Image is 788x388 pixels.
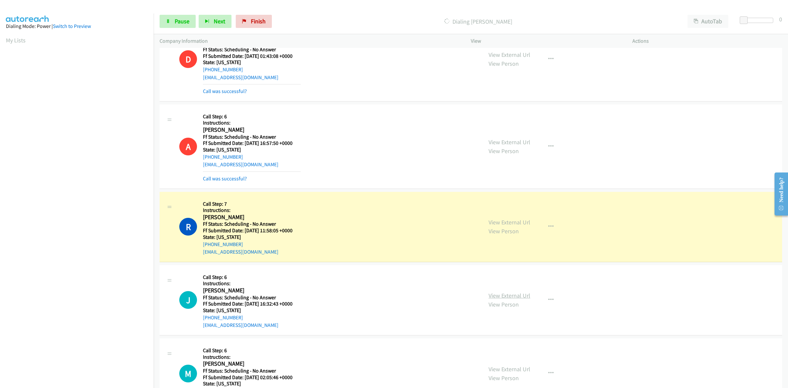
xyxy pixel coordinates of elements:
[203,380,301,387] h5: State: [US_STATE]
[203,154,243,160] a: [PHONE_NUMBER]
[179,50,197,68] h1: D
[203,274,301,281] h5: Call Step: 6
[489,60,519,67] a: View Person
[203,368,301,374] h5: Ff Status: Scheduling - No Answer
[489,374,519,382] a: View Person
[199,15,231,28] button: Next
[6,36,26,44] a: My Lists
[179,365,197,382] div: The call is yet to be attempted
[489,218,530,226] a: View External Url
[203,221,301,227] h5: Ff Status: Scheduling - No Answer
[489,292,530,299] a: View External Url
[6,22,148,30] div: Dialing Mode: Power |
[203,147,301,153] h5: State: [US_STATE]
[179,365,197,382] h1: M
[203,360,301,368] h2: [PERSON_NAME]
[203,227,301,234] h5: Ff Submitted Date: [DATE] 11:58:05 +0000
[203,126,301,134] h2: [PERSON_NAME]
[471,37,621,45] p: View
[743,18,773,23] div: Delay between calls (in seconds)
[203,74,278,80] a: [EMAIL_ADDRESS][DOMAIN_NAME]
[203,280,301,287] h5: Instructions:
[203,354,301,360] h5: Instructions:
[779,15,782,24] div: 0
[769,168,788,220] iframe: Resource Center
[6,51,154,363] iframe: Dialpad
[203,66,243,73] a: [PHONE_NUMBER]
[281,17,676,26] p: Dialing [PERSON_NAME]
[203,140,301,147] h5: Ff Submitted Date: [DATE] 16:57:50 +0000
[489,51,530,58] a: View External Url
[203,347,301,354] h5: Call Step: 6
[203,307,301,314] h5: State: [US_STATE]
[203,249,278,255] a: [EMAIL_ADDRESS][DOMAIN_NAME]
[688,15,728,28] button: AutoTab
[632,37,782,45] p: Actions
[489,147,519,155] a: View Person
[175,17,189,25] span: Pause
[203,374,301,381] h5: Ff Submitted Date: [DATE] 02:05:46 +0000
[489,138,530,146] a: View External Url
[179,218,197,236] h1: R
[203,120,301,126] h5: Instructions:
[203,214,301,221] h2: [PERSON_NAME]
[203,234,301,240] h5: State: [US_STATE]
[203,134,301,140] h5: Ff Status: Scheduling - No Answer
[236,15,272,28] a: Finish
[251,17,266,25] span: Finish
[53,23,91,29] a: Switch to Preview
[203,59,301,66] h5: State: [US_STATE]
[203,175,247,182] a: Call was successful?
[203,322,278,328] a: [EMAIL_ADDRESS][DOMAIN_NAME]
[203,301,301,307] h5: Ff Submitted Date: [DATE] 16:32:43 +0000
[203,241,243,247] a: [PHONE_NUMBER]
[203,53,301,59] h5: Ff Submitted Date: [DATE] 01:43:08 +0000
[489,227,519,235] a: View Person
[489,301,519,308] a: View Person
[179,291,197,309] div: The call is yet to be attempted
[203,287,301,294] h2: [PERSON_NAME]
[214,17,225,25] span: Next
[203,201,301,207] h5: Call Step: 7
[179,138,197,155] h1: A
[203,161,278,168] a: [EMAIL_ADDRESS][DOMAIN_NAME]
[489,365,530,373] a: View External Url
[160,15,196,28] a: Pause
[160,37,459,45] p: Company Information
[179,291,197,309] h1: J
[203,294,301,301] h5: Ff Status: Scheduling - No Answer
[203,314,243,321] a: [PHONE_NUMBER]
[203,113,301,120] h5: Call Step: 6
[203,207,301,214] h5: Instructions:
[203,88,247,94] a: Call was successful?
[203,46,301,53] h5: Ff Status: Scheduling - No Answer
